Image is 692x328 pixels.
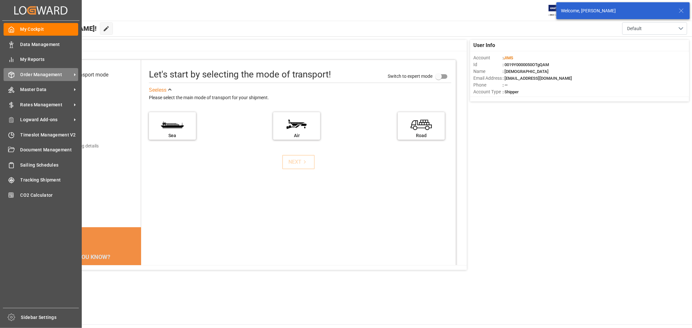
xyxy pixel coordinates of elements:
[473,41,495,49] span: User Info
[36,250,141,264] div: DID YOU KNOW?
[20,26,79,33] span: My Cockpit
[503,62,549,67] span: : 0019Y0000050OTgQAM
[149,86,166,94] div: See less
[473,88,503,95] span: Account Type
[4,158,78,171] a: Sailing Schedules
[27,22,97,35] span: Hello [PERSON_NAME]!
[20,192,79,199] span: CO2 Calculator
[20,41,79,48] span: Data Management
[4,53,78,66] a: My Reports
[20,86,72,93] span: Master Data
[503,55,513,60] span: :
[20,146,79,153] span: Document Management
[20,177,79,183] span: Tracking Shipment
[503,76,572,81] span: : [EMAIL_ADDRESS][DOMAIN_NAME]
[504,55,513,60] span: JIMS
[627,25,642,32] span: Default
[4,174,78,186] a: Tracking Shipment
[44,264,133,302] div: The energy needed to power one large container ship across the ocean in a single day is the same ...
[20,71,72,78] span: Order Management
[276,132,317,139] div: Air
[388,73,432,78] span: Switch to expert mode
[149,68,331,81] div: Let's start by selecting the mode of transport!
[401,132,442,139] div: Road
[152,132,193,139] div: Sea
[473,61,503,68] span: Id
[473,75,503,82] span: Email Address
[20,56,79,63] span: My Reports
[503,69,549,74] span: : [DEMOGRAPHIC_DATA]
[4,189,78,201] a: CO2 Calculator
[288,158,308,166] div: NEXT
[503,89,519,94] span: : Shipper
[549,5,571,16] img: Exertis%20JAM%20-%20Email%20Logo.jpg_1722504956.jpg
[503,83,508,88] span: : —
[4,128,78,141] a: Timeslot Management V2
[4,23,78,36] a: My Cockpit
[20,162,79,169] span: Sailing Schedules
[20,101,72,108] span: Rates Management
[473,82,503,88] span: Phone
[20,116,72,123] span: Logward Add-ons
[20,132,79,138] span: Timeslot Management V2
[4,38,78,51] a: Data Management
[282,155,315,169] button: NEXT
[4,144,78,156] a: Document Management
[132,264,141,310] button: next slide / item
[21,314,79,321] span: Sidebar Settings
[473,54,503,61] span: Account
[561,7,673,14] div: Welcome, [PERSON_NAME]
[149,94,451,102] div: Please select the main mode of transport for your shipment.
[58,71,108,79] div: Select transport mode
[622,22,687,35] button: open menu
[473,68,503,75] span: Name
